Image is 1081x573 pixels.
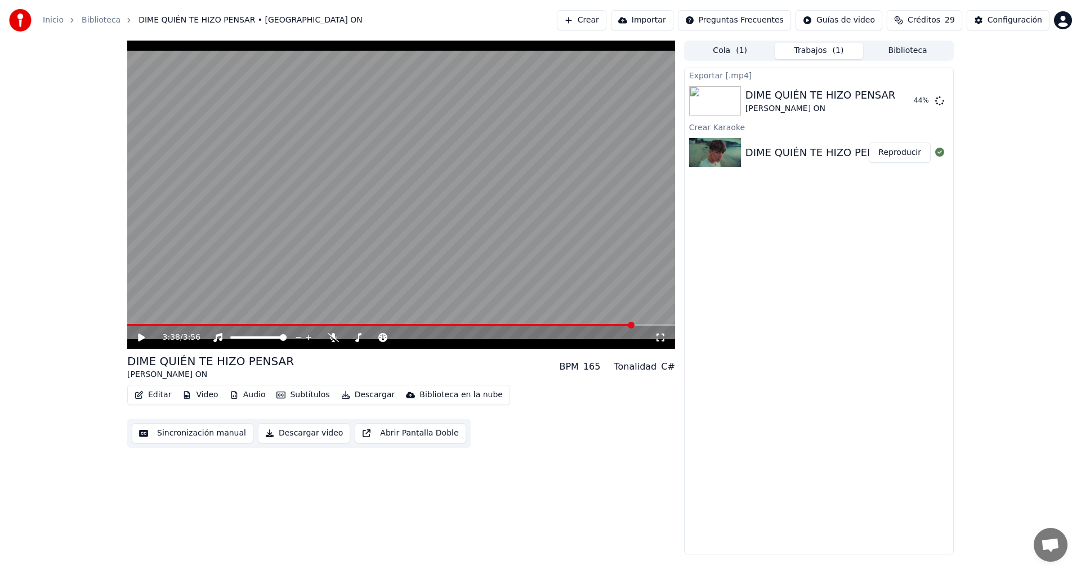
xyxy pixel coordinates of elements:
[945,15,955,26] span: 29
[908,15,940,26] span: Créditos
[355,423,466,443] button: Abrir Pantalla Doble
[833,45,844,56] span: ( 1 )
[678,10,791,30] button: Preguntas Frecuentes
[419,389,503,401] div: Biblioteca en la nube
[43,15,363,26] nav: breadcrumb
[132,423,253,443] button: Sincronización manual
[130,387,176,403] button: Editar
[139,15,363,26] span: DIME QUIÉN TE HIZO PENSAR • [GEOGRAPHIC_DATA] ON
[745,87,895,103] div: DIME QUIÉN TE HIZO PENSAR
[127,353,294,369] div: DIME QUIÉN TE HIZO PENSAR
[775,43,864,59] button: Trabajos
[686,43,775,59] button: Cola
[43,15,64,26] a: Inicio
[685,68,953,82] div: Exportar [.mp4]
[258,423,350,443] button: Descargar video
[614,360,656,374] div: Tonalidad
[178,387,222,403] button: Video
[988,15,1042,26] div: Configuración
[863,43,952,59] button: Biblioteca
[163,332,190,343] div: /
[967,10,1049,30] button: Configuración
[611,10,673,30] button: Importar
[914,96,931,105] div: 44 %
[1034,528,1067,562] div: Chat abierto
[869,143,931,163] button: Reproducir
[887,10,962,30] button: Créditos29
[583,360,601,374] div: 165
[272,387,334,403] button: Subtítulos
[685,120,953,134] div: Crear Karaoke
[796,10,882,30] button: Guías de video
[745,103,895,114] div: [PERSON_NAME] ON
[559,360,578,374] div: BPM
[225,387,270,403] button: Audio
[661,360,675,374] div: C#
[183,332,200,343] span: 3:56
[745,145,1010,161] div: DIME QUIÉN TE HIZO PENSAR – [PERSON_NAME] ON
[127,369,294,380] div: [PERSON_NAME] ON
[163,332,180,343] span: 3:38
[337,387,400,403] button: Descargar
[557,10,606,30] button: Crear
[82,15,120,26] a: Biblioteca
[736,45,747,56] span: ( 1 )
[9,9,32,32] img: youka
